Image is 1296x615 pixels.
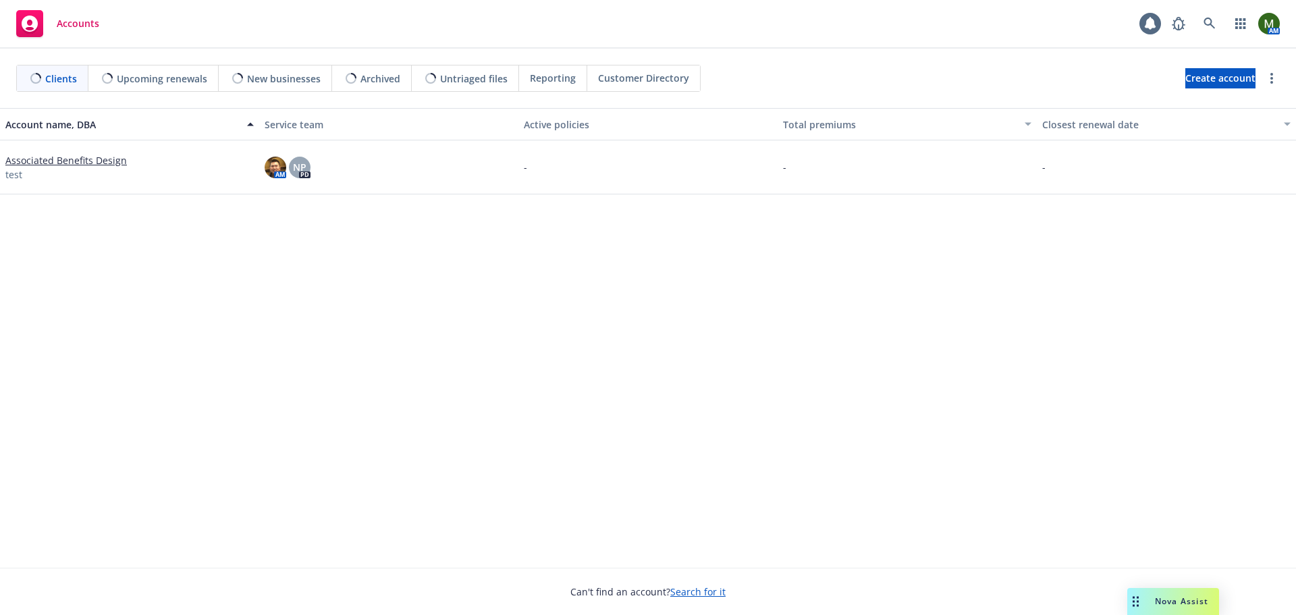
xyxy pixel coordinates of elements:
[11,5,105,43] a: Accounts
[440,72,508,86] span: Untriaged files
[1127,588,1144,615] div: Drag to move
[598,71,689,85] span: Customer Directory
[530,71,576,85] span: Reporting
[783,117,1017,132] div: Total premiums
[1037,108,1296,140] button: Closest renewal date
[5,167,22,182] span: test
[265,117,513,132] div: Service team
[1185,65,1255,91] span: Create account
[1127,588,1219,615] button: Nova Assist
[1196,10,1223,37] a: Search
[57,18,99,29] span: Accounts
[1165,10,1192,37] a: Report a Bug
[5,153,127,167] a: Associated Benefits Design
[117,72,207,86] span: Upcoming renewals
[670,585,726,598] a: Search for it
[1227,10,1254,37] a: Switch app
[518,108,778,140] button: Active policies
[45,72,77,86] span: Clients
[5,117,239,132] div: Account name, DBA
[259,108,518,140] button: Service team
[1042,160,1046,174] span: -
[1264,70,1280,86] a: more
[778,108,1037,140] button: Total premiums
[524,160,527,174] span: -
[1185,68,1255,88] a: Create account
[360,72,400,86] span: Archived
[1042,117,1276,132] div: Closest renewal date
[293,160,306,174] span: NP
[265,157,286,178] img: photo
[1155,595,1208,607] span: Nova Assist
[1258,13,1280,34] img: photo
[783,160,786,174] span: -
[570,585,726,599] span: Can't find an account?
[247,72,321,86] span: New businesses
[524,117,772,132] div: Active policies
